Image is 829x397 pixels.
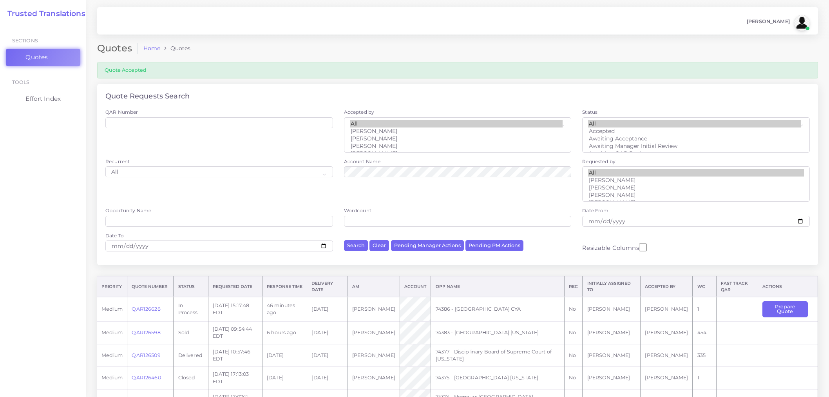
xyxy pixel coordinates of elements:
[208,277,262,297] th: Requested Date
[350,135,563,142] option: [PERSON_NAME]
[143,44,161,52] a: Home
[12,38,38,44] span: Sections
[583,277,641,297] th: Initially Assigned to
[588,142,801,150] option: Awaiting Manager Initial Review
[348,277,400,297] th: AM
[641,297,693,321] td: [PERSON_NAME]
[794,15,810,31] img: avatar
[307,344,348,367] td: [DATE]
[758,277,818,297] th: Actions
[132,375,161,381] a: QAR126460
[431,367,565,390] td: 74375 - [GEOGRAPHIC_DATA] [US_STATE]
[174,344,208,367] td: Delivered
[588,184,804,191] option: [PERSON_NAME]
[307,367,348,390] td: [DATE]
[693,367,716,390] td: 1
[348,297,400,321] td: [PERSON_NAME]
[97,277,127,297] th: Priority
[105,158,130,165] label: Recurrent
[105,232,124,239] label: Date To
[588,127,801,135] option: Accepted
[174,297,208,321] td: In Process
[743,15,813,31] a: [PERSON_NAME]avatar
[344,207,371,214] label: Wordcount
[262,297,307,321] td: 46 minutes ago
[565,321,583,344] td: No
[583,321,641,344] td: [PERSON_NAME]
[431,277,565,297] th: Opp Name
[105,207,151,214] label: Opportunity Name
[350,142,563,150] option: [PERSON_NAME]
[262,321,307,344] td: 6 hours ago
[588,177,804,184] option: [PERSON_NAME]
[25,53,48,62] span: Quotes
[693,297,716,321] td: 1
[132,330,160,335] a: QAR126598
[762,306,813,312] a: Prepare Quote
[641,344,693,367] td: [PERSON_NAME]
[97,43,138,54] h2: Quotes
[208,367,262,390] td: [DATE] 17:13:03 EDT
[307,277,348,297] th: Delivery Date
[582,242,646,252] label: Resizable Columns
[350,120,563,127] option: All
[25,95,61,103] span: Effort Index
[6,49,80,66] a: Quotes
[208,344,262,367] td: [DATE] 10:57:46 EDT
[693,321,716,344] td: 454
[565,277,583,297] th: REC
[262,344,307,367] td: [DATE]
[174,321,208,344] td: Sold
[160,44,190,52] li: Quotes
[641,277,693,297] th: Accepted by
[348,344,400,367] td: [PERSON_NAME]
[693,277,716,297] th: WC
[582,207,608,214] label: Date From
[588,135,801,142] option: Awaiting Acceptance
[391,240,464,251] button: Pending Manager Actions
[174,367,208,390] td: Closed
[12,79,30,85] span: Tools
[588,199,804,206] option: [PERSON_NAME]
[101,306,123,312] span: medium
[2,9,85,18] a: Trusted Translations
[431,321,565,344] td: 74383 - [GEOGRAPHIC_DATA] [US_STATE]
[762,301,808,317] button: Prepare Quote
[132,352,160,358] a: QAR126509
[6,91,80,107] a: Effort Index
[641,321,693,344] td: [PERSON_NAME]
[400,277,431,297] th: Account
[348,367,400,390] td: [PERSON_NAME]
[127,277,174,297] th: Quote Number
[101,330,123,335] span: medium
[693,344,716,367] td: 335
[174,277,208,297] th: Status
[101,352,123,358] span: medium
[132,306,160,312] a: QAR126628
[348,321,400,344] td: [PERSON_NAME]
[262,277,307,297] th: Response Time
[588,120,801,127] option: All
[208,297,262,321] td: [DATE] 15:17:48 EDT
[344,240,368,251] button: Search
[582,158,615,165] label: Requested by
[262,367,307,390] td: [DATE]
[565,367,583,390] td: No
[582,109,597,115] label: Status
[565,344,583,367] td: No
[431,297,565,321] td: 74386 - [GEOGRAPHIC_DATA] CYA
[350,150,563,157] option: [PERSON_NAME]
[101,375,123,381] span: medium
[208,321,262,344] td: [DATE] 09:54:44 EDT
[639,242,647,252] input: Resizable Columns
[350,127,563,135] option: [PERSON_NAME]
[369,240,389,251] button: Clear
[105,92,190,101] h4: Quote Requests Search
[307,297,348,321] td: [DATE]
[344,109,375,115] label: Accepted by
[431,344,565,367] td: 74377 - Disciplinary Board of Supreme Court of [US_STATE]
[583,367,641,390] td: [PERSON_NAME]
[583,344,641,367] td: [PERSON_NAME]
[588,150,801,157] option: Awaiting QAR Review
